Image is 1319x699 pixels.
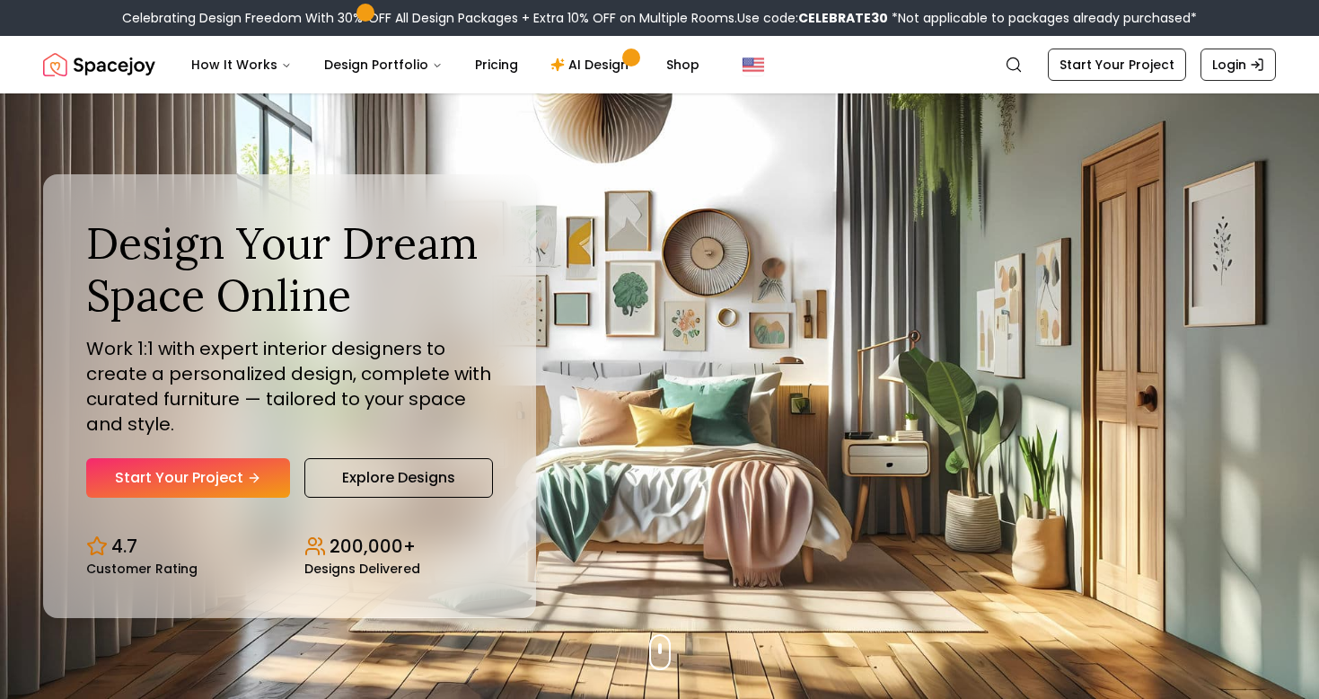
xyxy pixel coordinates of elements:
[86,519,493,575] div: Design stats
[122,9,1197,27] div: Celebrating Design Freedom With 30% OFF All Design Packages + Extra 10% OFF on Multiple Rooms.
[1200,49,1276,81] a: Login
[111,534,137,559] p: 4.7
[330,534,416,559] p: 200,000+
[1048,49,1186,81] a: Start Your Project
[86,336,493,437] p: Work 1:1 with expert interior designers to create a personalized design, complete with curated fu...
[177,47,306,83] button: How It Works
[888,9,1197,27] span: *Not applicable to packages already purchased*
[304,458,493,498] a: Explore Designs
[86,217,493,321] h1: Design Your Dream Space Online
[737,9,888,27] span: Use code:
[798,9,888,27] b: CELEBRATE30
[43,36,1276,93] nav: Global
[177,47,714,83] nav: Main
[536,47,648,83] a: AI Design
[43,47,155,83] img: Spacejoy Logo
[304,562,420,575] small: Designs Delivered
[461,47,532,83] a: Pricing
[310,47,457,83] button: Design Portfolio
[86,458,290,498] a: Start Your Project
[652,47,714,83] a: Shop
[86,562,198,575] small: Customer Rating
[43,47,155,83] a: Spacejoy
[743,54,764,75] img: United States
